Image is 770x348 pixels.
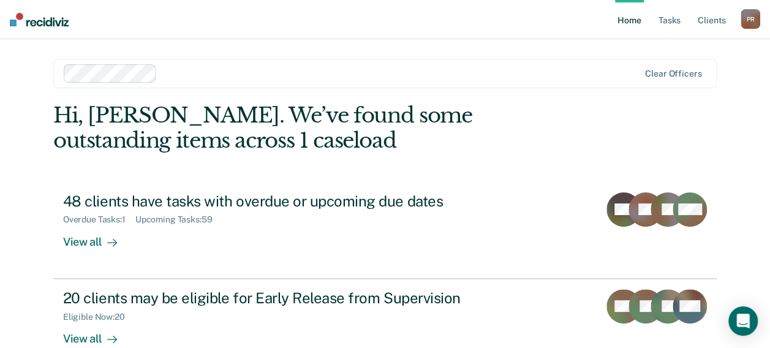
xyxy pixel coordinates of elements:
img: Recidiviz [10,13,69,26]
div: Upcoming Tasks : 59 [135,214,222,225]
button: PR [741,9,760,29]
div: 20 clients may be eligible for Early Release from Supervision [63,289,493,307]
div: Clear officers [645,69,701,79]
div: Eligible Now : 20 [63,312,135,322]
div: 48 clients have tasks with overdue or upcoming due dates [63,192,493,210]
div: View all [63,322,132,346]
div: P R [741,9,760,29]
div: Open Intercom Messenger [728,306,758,336]
a: 48 clients have tasks with overdue or upcoming due datesOverdue Tasks:1Upcoming Tasks:59View all [53,183,717,279]
div: Overdue Tasks : 1 [63,214,135,225]
div: View all [63,225,132,249]
div: Hi, [PERSON_NAME]. We’ve found some outstanding items across 1 caseload [53,103,584,153]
